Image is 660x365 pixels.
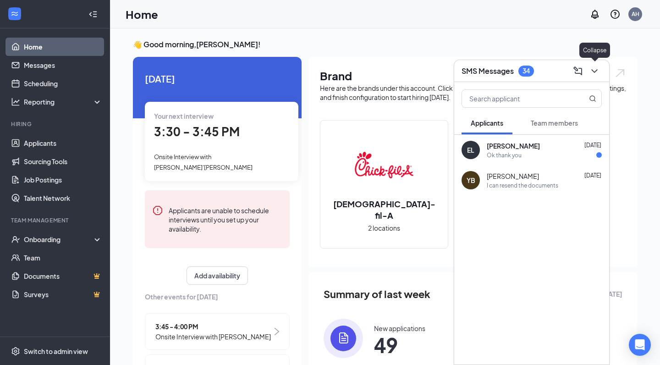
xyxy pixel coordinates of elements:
[11,216,100,224] div: Team Management
[24,189,102,207] a: Talent Network
[324,286,430,302] span: Summary of last week
[24,171,102,189] a: Job Postings
[629,334,651,356] div: Open Intercom Messenger
[24,347,88,356] div: Switch to admin view
[462,66,514,76] h3: SMS Messages
[487,141,540,150] span: [PERSON_NAME]
[531,119,578,127] span: Team members
[320,68,626,83] h1: Brand
[24,267,102,285] a: DocumentsCrown
[24,235,94,244] div: Onboarding
[24,285,102,304] a: SurveysCrown
[614,68,626,78] img: open.6027fd2a22e1237b5b06.svg
[24,249,102,267] a: Team
[589,66,600,77] svg: ChevronDown
[24,74,102,93] a: Scheduling
[467,176,475,185] div: YB
[154,112,214,120] span: Your next interview
[88,10,98,19] svg: Collapse
[320,83,626,102] div: Here are the brands under this account. Click into a brand to see your locations, managers, job p...
[324,319,363,358] img: icon
[487,151,522,159] div: Ok thank you
[632,10,639,18] div: AH
[589,9,600,20] svg: Notifications
[11,97,20,106] svg: Analysis
[11,235,20,244] svg: UserCheck
[169,205,282,233] div: Applicants are unable to schedule interviews until you set up your availability.
[368,223,400,233] span: 2 locations
[152,205,163,216] svg: Error
[11,120,100,128] div: Hiring
[155,321,271,332] span: 3:45 - 4:00 PM
[587,64,602,78] button: ChevronDown
[374,324,425,333] div: New applications
[187,266,248,285] button: Add availability
[126,6,158,22] h1: Home
[11,347,20,356] svg: Settings
[133,39,637,50] h3: 👋 Good morning, [PERSON_NAME] !
[320,198,448,221] h2: [DEMOGRAPHIC_DATA]-fil-A
[610,9,621,20] svg: QuestionInfo
[145,72,290,86] span: [DATE]
[589,95,596,102] svg: MagnifyingGlass
[584,142,601,149] span: [DATE]
[471,119,503,127] span: Applicants
[487,182,558,189] div: I can resend the documents
[374,337,425,353] span: 49
[572,66,583,77] svg: ComposeMessage
[571,64,585,78] button: ComposeMessage
[24,38,102,56] a: Home
[487,171,539,181] span: [PERSON_NAME]
[154,153,253,171] span: Onsite Interview with [PERSON_NAME]'[PERSON_NAME]
[155,332,271,342] span: Onsite Interview with [PERSON_NAME]
[579,43,610,58] div: Collapse
[584,172,601,179] span: [DATE]
[355,136,413,194] img: Chick-fil-A
[24,56,102,74] a: Messages
[145,292,290,302] span: Other events for [DATE]
[10,9,19,18] svg: WorkstreamLogo
[24,134,102,152] a: Applicants
[522,67,530,75] div: 34
[462,90,571,107] input: Search applicant
[467,145,474,155] div: EL
[154,124,240,139] span: 3:30 - 3:45 PM
[24,97,103,106] div: Reporting
[24,152,102,171] a: Sourcing Tools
